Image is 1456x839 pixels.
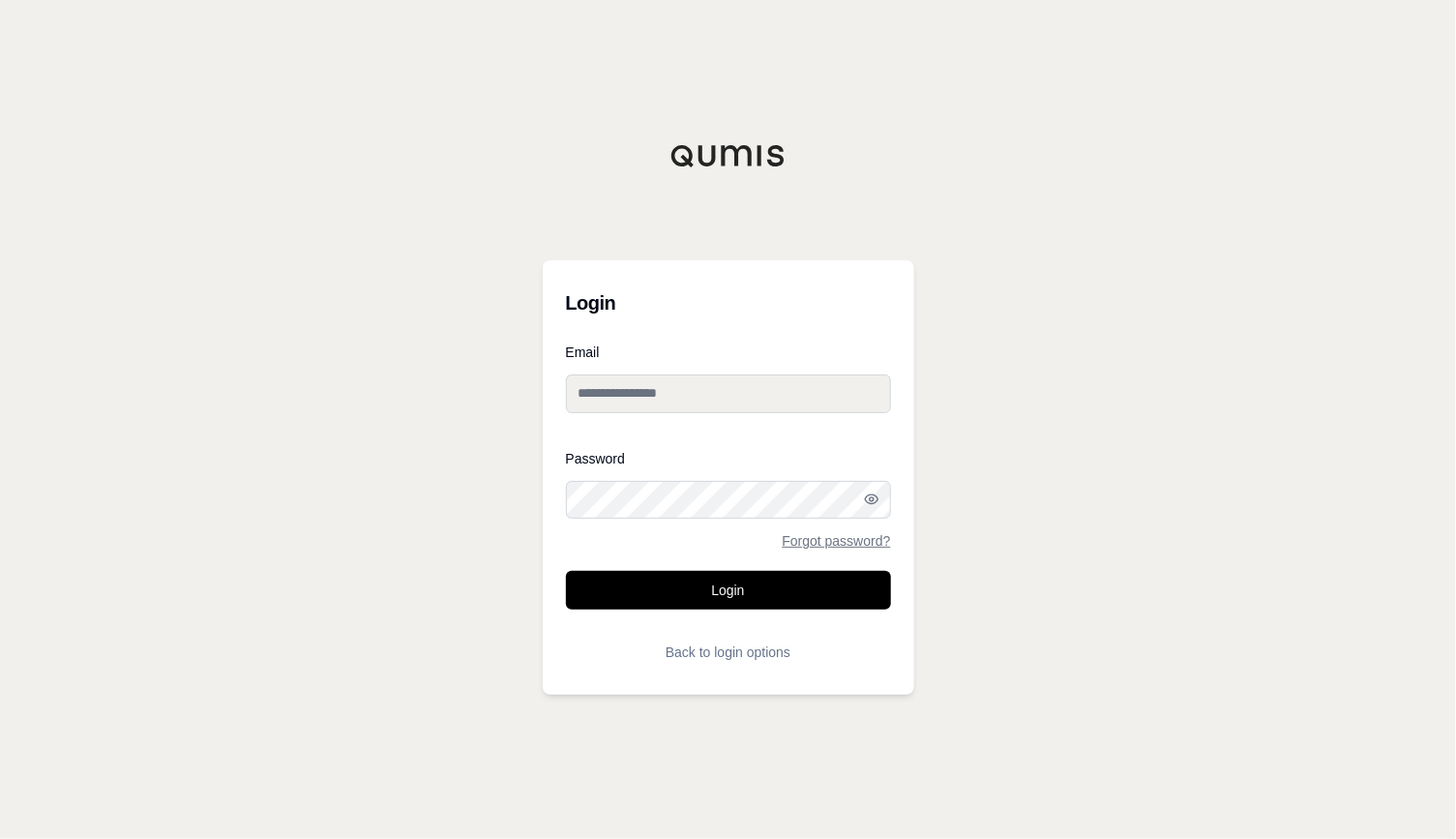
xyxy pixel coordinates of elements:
h3: Login [566,284,891,322]
button: Back to login options [566,633,891,672]
label: Email [566,345,891,359]
button: Login [566,571,891,610]
a: Forgot password? [782,534,890,548]
img: Qumis [670,144,787,167]
label: Password [566,452,891,465]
